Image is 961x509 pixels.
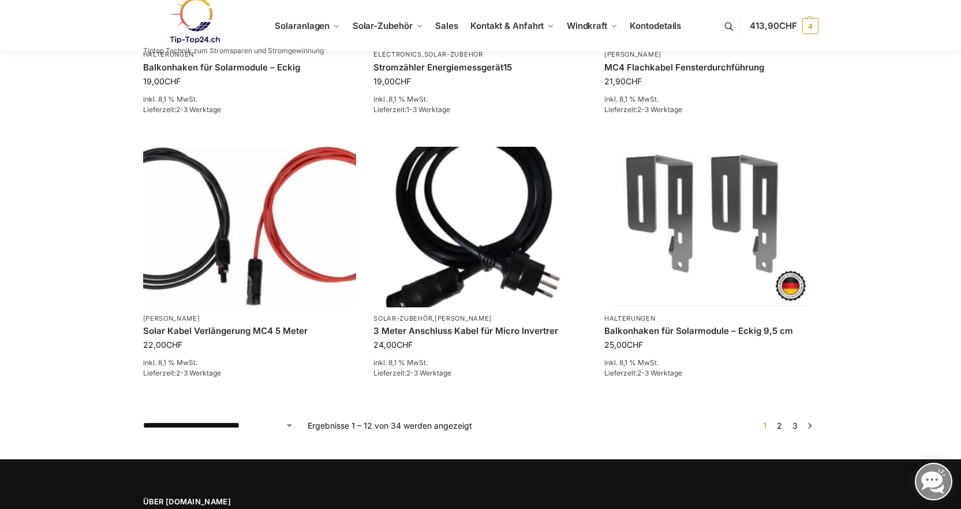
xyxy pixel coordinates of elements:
[604,62,818,73] a: MC4 Flachkabel Fensterdurchführung
[164,76,181,86] span: CHF
[143,62,357,73] a: Balkonhaken für Solarmodule – Eckig
[143,325,357,337] a: Solar Kabel Verlängerung MC4 5 Meter
[373,314,587,323] p: ,
[166,340,182,350] span: CHF
[805,419,814,432] a: →
[779,20,797,31] span: CHF
[435,314,492,322] a: [PERSON_NAME]
[373,314,432,322] a: Solar-Zubehör
[176,105,221,114] span: 2-3 Werktage
[373,62,587,73] a: Stromzähler Energiemessgerät15
[143,369,221,377] span: Lieferzeit:
[406,369,451,377] span: 2-3 Werktage
[143,47,324,54] p: Tiptop Technik zum Stromsparen und Stromgewinnung
[143,94,357,105] p: inkl. 8,1 % MwSt.
[143,496,469,508] span: Über [DOMAIN_NAME]
[176,369,221,377] span: 2-3 Werktage
[604,50,661,58] a: [PERSON_NAME]
[373,94,587,105] p: inkl. 8,1 % MwSt.
[397,340,413,350] span: CHF
[373,340,413,350] bdi: 24,00
[143,147,357,307] img: Solar-Verlängerungskabel, MC4
[373,76,411,86] bdi: 19,00
[750,9,818,43] a: 413,90CHF 4
[143,419,294,432] select: Shop-Reihenfolge
[604,105,682,114] span: Lieferzeit:
[756,419,818,432] nav: Produkt-Seitennummerierung
[470,20,544,31] span: Kontakt & Anfahrt
[637,105,682,114] span: 2-3 Werktage
[604,325,818,337] a: Balkonhaken für Solarmodule – Eckig 9,5 cm
[750,20,797,31] span: 413,90
[604,358,818,368] p: inkl. 8,1 % MwSt.
[373,50,422,58] a: Electronics
[143,340,182,350] bdi: 22,00
[143,105,221,114] span: Lieferzeit:
[143,76,181,86] bdi: 19,00
[604,147,818,307] img: Balkonhaken eckig
[435,20,458,31] span: Sales
[760,421,769,430] span: Seite 1
[637,369,682,377] span: 2-3 Werktage
[567,20,607,31] span: Windkraft
[604,94,818,105] p: inkl. 8,1 % MwSt.
[373,50,587,59] p: ,
[604,369,682,377] span: Lieferzeit:
[604,314,656,322] a: Halterungen
[406,105,450,114] span: 1-3 Werktage
[373,147,587,307] img: Anschlusskabel-3meter
[774,421,785,430] a: Seite 2
[143,358,357,368] p: inkl. 8,1 % MwSt.
[802,18,818,34] span: 4
[373,105,450,114] span: Lieferzeit:
[373,325,587,337] a: 3 Meter Anschluss Kabel für Micro Invertrer
[373,358,587,368] p: inkl. 8,1 % MwSt.
[630,20,681,31] span: Kontodetails
[424,50,483,58] a: Solar-Zubehör
[353,20,413,31] span: Solar-Zubehör
[395,76,411,86] span: CHF
[790,421,801,430] a: Seite 3
[627,340,643,350] span: CHF
[308,419,472,432] p: Ergebnisse 1 – 12 von 34 werden angezeigt
[373,369,451,377] span: Lieferzeit:
[626,76,642,86] span: CHF
[143,314,200,322] a: [PERSON_NAME]
[604,76,642,86] bdi: 21,90
[604,340,643,350] bdi: 25,00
